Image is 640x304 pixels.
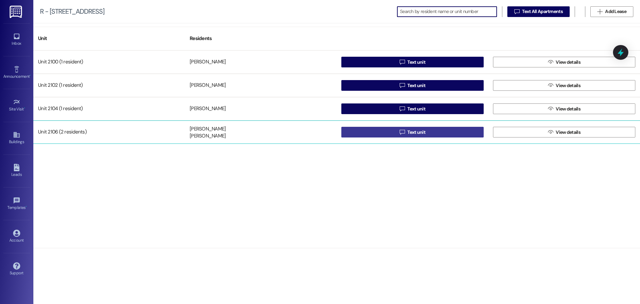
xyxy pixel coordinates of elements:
[341,127,484,137] button: Text unit
[407,129,425,136] span: Text unit
[185,30,337,47] div: Residents
[493,103,635,114] button: View details
[400,106,405,111] i: 
[400,7,497,16] input: Search by resident name or unit number
[33,55,185,69] div: Unit 2100 (1 resident)
[190,125,226,132] div: [PERSON_NAME]
[341,80,484,91] button: Text unit
[33,79,185,92] div: Unit 2102 (1 resident)
[3,260,30,278] a: Support
[556,105,580,112] span: View details
[33,30,185,47] div: Unit
[548,83,553,88] i: 
[341,103,484,114] button: Text unit
[556,82,580,89] span: View details
[40,8,104,15] div: R - [STREET_ADDRESS]
[3,31,30,49] a: Inbox
[33,102,185,115] div: Unit 2104 (1 resident)
[30,73,31,78] span: •
[407,82,425,89] span: Text unit
[407,59,425,66] span: Text unit
[548,129,553,135] i: 
[556,129,580,136] span: View details
[507,6,570,17] button: Text All Apartments
[26,204,27,209] span: •
[3,162,30,180] a: Leads
[548,106,553,111] i: 
[190,105,226,112] div: [PERSON_NAME]
[10,6,23,18] img: ResiDesk Logo
[341,57,484,67] button: Text unit
[3,129,30,147] a: Buildings
[493,80,635,91] button: View details
[3,96,30,114] a: Site Visit •
[597,9,602,14] i: 
[493,127,635,137] button: View details
[190,59,226,66] div: [PERSON_NAME]
[522,8,563,15] span: Text All Apartments
[190,82,226,89] div: [PERSON_NAME]
[190,133,226,140] div: [PERSON_NAME]
[400,129,405,135] i: 
[3,228,30,246] a: Account
[33,125,185,139] div: Unit 2106 (2 residents)
[548,59,553,65] i: 
[400,59,405,65] i: 
[3,195,30,213] a: Templates •
[514,9,519,14] i: 
[556,59,580,66] span: View details
[605,8,626,15] span: Add Lease
[400,83,405,88] i: 
[493,57,635,67] button: View details
[407,105,425,112] span: Text unit
[590,6,633,17] button: Add Lease
[24,106,25,110] span: •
